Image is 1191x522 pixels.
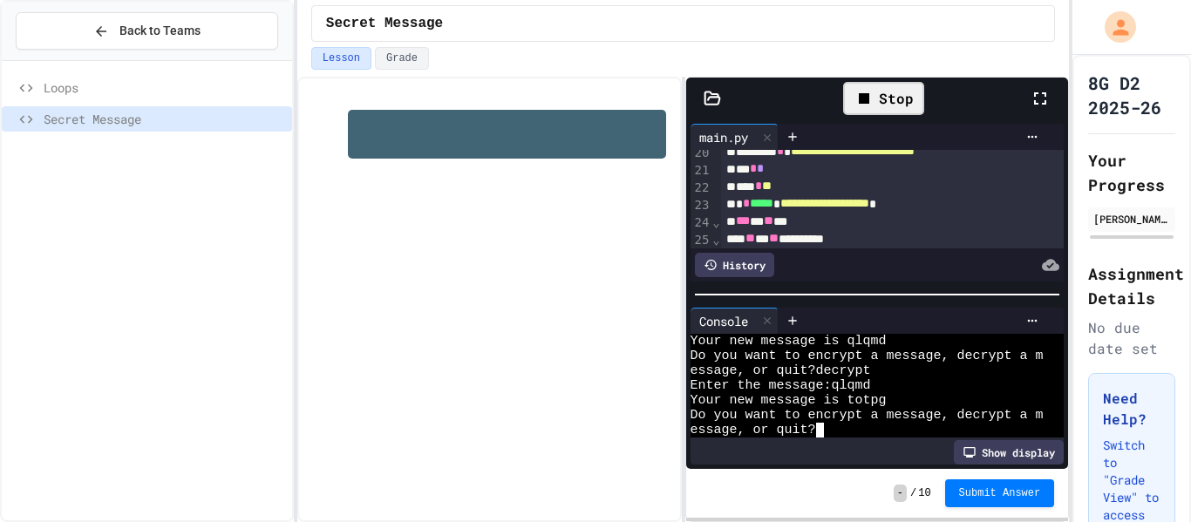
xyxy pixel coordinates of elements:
[1088,148,1175,197] h2: Your Progress
[691,393,887,408] span: Your new message is totpg
[44,78,285,97] span: Loops
[1088,261,1175,310] h2: Assignment Details
[711,233,720,247] span: Fold line
[16,12,278,50] button: Back to Teams
[1088,317,1175,359] div: No due date set
[711,215,720,229] span: Fold line
[1088,71,1175,119] h1: 8G D2 2025-26
[1103,388,1160,430] h3: Need Help?
[843,82,924,115] div: Stop
[1093,211,1170,227] div: [PERSON_NAME]
[959,486,1041,500] span: Submit Answer
[375,47,429,70] button: Grade
[691,162,712,180] div: 21
[691,124,779,150] div: main.py
[945,479,1055,507] button: Submit Answer
[311,47,371,70] button: Lesson
[691,197,712,214] div: 23
[691,312,757,330] div: Console
[918,486,930,500] span: 10
[691,408,1044,423] span: Do you want to encrypt a message, decrypt a m
[910,486,916,500] span: /
[691,145,712,162] div: 20
[691,423,816,437] span: essage, or quit?
[691,349,1044,363] span: Do you want to encrypt a message, decrypt a m
[691,334,887,349] span: Your new message is qlqmd
[691,128,757,146] div: main.py
[691,232,712,249] div: 25
[326,13,443,34] span: Secret Message
[119,22,201,40] span: Back to Teams
[44,110,285,128] span: Secret Message
[691,363,871,378] span: essage, or quit?decrypt
[691,378,871,393] span: Enter the message:qlqmd
[1086,7,1140,47] div: My Account
[691,180,712,197] div: 22
[691,308,779,334] div: Console
[695,253,774,277] div: History
[691,214,712,232] div: 24
[954,440,1064,464] div: Show display
[894,485,907,502] span: -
